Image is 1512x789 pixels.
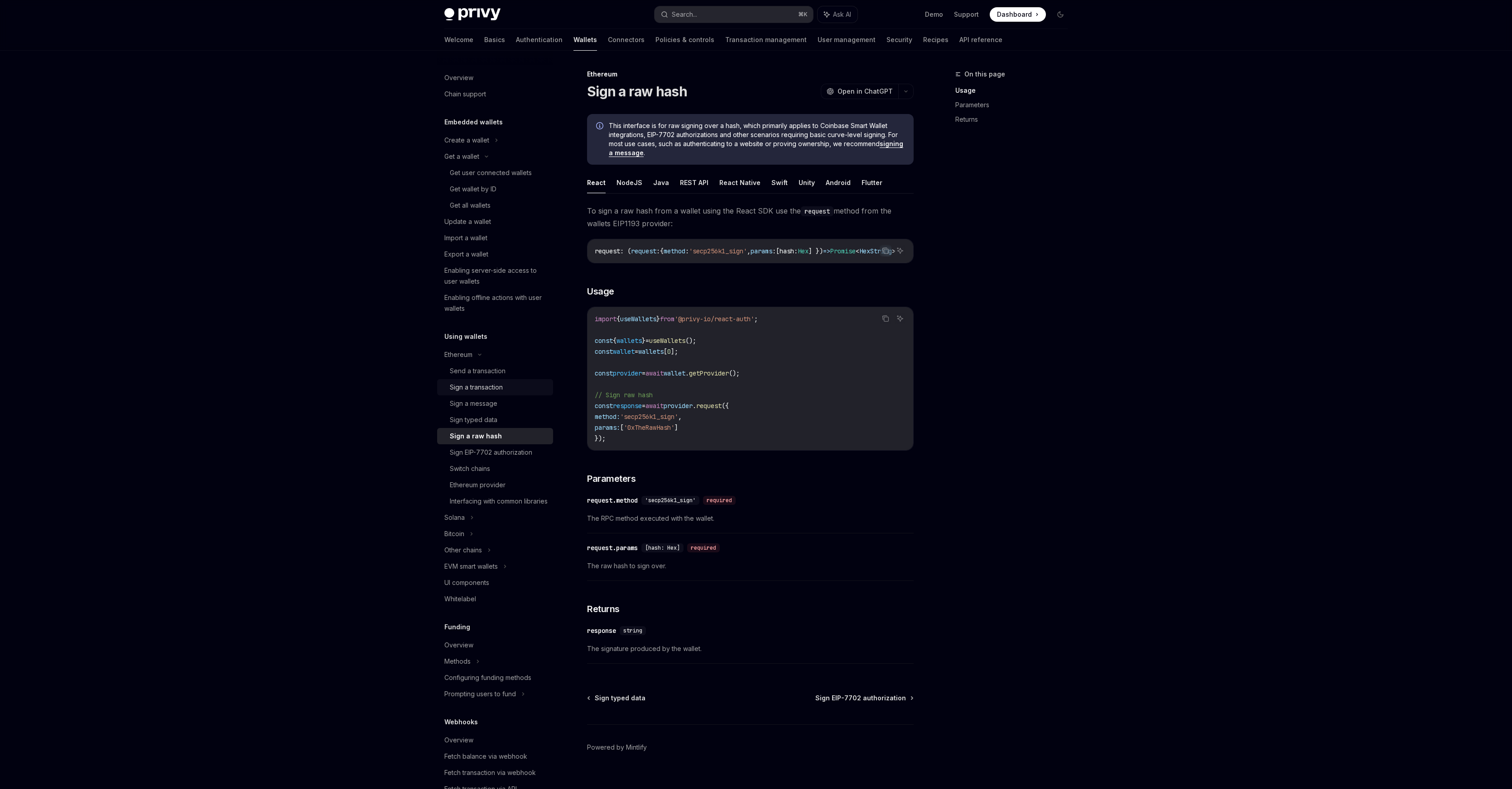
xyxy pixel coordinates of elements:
[959,29,1002,51] a: API reference
[667,347,671,356] span: 0
[672,9,697,20] div: Search...
[595,347,613,356] span: const
[450,447,532,458] div: Sign EIP-7702 authorization
[595,369,613,377] span: const
[437,363,553,379] a: Send a transaction
[656,315,660,323] span: }
[664,369,685,377] span: wallet
[656,247,660,255] span: :
[821,84,898,99] button: Open in ChatGPT
[437,748,553,765] a: Fetch balance via webhook
[664,347,667,356] span: [
[444,151,479,162] div: Get a wallet
[798,11,808,18] span: ⌘ K
[595,315,616,323] span: import
[437,591,553,607] a: Whitelabel
[638,347,664,356] span: wallets
[685,337,696,345] span: ();
[587,626,616,635] div: response
[437,444,553,461] a: Sign EIP-7702 authorization
[623,627,642,634] span: string
[620,423,624,432] span: [
[437,765,553,781] a: Fetch transaction via webhook
[437,477,553,493] a: Ethereum provider
[587,496,638,505] div: request.method
[620,315,656,323] span: useWallets
[620,247,631,255] span: : (
[444,72,473,83] div: Overview
[444,249,488,260] div: Export a wallet
[645,402,664,410] span: await
[484,29,505,51] a: Basics
[703,496,736,505] div: required
[642,402,645,410] span: =
[892,247,896,255] span: >
[990,7,1046,22] a: Dashboard
[444,349,472,360] div: Ethereum
[437,262,553,290] a: Enabling server-side access to user wallets
[609,121,905,157] span: This interface is for raw signing over a hash, which primarily applies to Coinbase Smart Wallet i...
[450,496,548,507] div: Interfacing with common libraries
[624,423,674,432] span: '0xTheRawHash'
[587,472,636,485] span: Parameters
[754,315,758,323] span: ;
[437,379,553,395] a: Sign a transaction
[613,337,616,345] span: {
[620,413,678,421] span: 'secp256k1_sign'
[693,402,696,410] span: .
[444,331,487,342] h5: Using wallets
[955,98,1075,112] a: Parameters
[616,315,620,323] span: {
[437,214,553,230] a: Update a wallet
[595,423,620,432] span: params:
[719,172,761,193] button: React Native
[964,69,1005,80] span: On this page
[444,577,489,588] div: UI components
[818,6,857,23] button: Ask AI
[809,247,823,255] span: ] })
[722,402,729,410] span: ({
[437,86,553,102] a: Chain support
[680,172,708,193] button: REST API
[450,480,506,490] div: Ethereum provider
[664,402,693,410] span: provider
[516,29,563,51] a: Authentication
[437,395,553,412] a: Sign a message
[818,29,876,51] a: User management
[444,29,473,51] a: Welcome
[642,369,645,377] span: =
[923,29,949,51] a: Recipes
[587,70,914,79] div: Ethereum
[653,172,669,193] button: Java
[450,167,532,178] div: Get user connected wallets
[894,245,906,257] button: Ask AI
[444,735,473,746] div: Overview
[573,29,597,51] a: Wallets
[771,172,788,193] button: Swift
[674,315,754,323] span: '@privy-io/react-auth'
[815,694,906,703] span: Sign EIP-7702 authorization
[747,247,751,255] span: ,
[450,366,506,376] div: Send a transaction
[587,561,914,571] span: The raw hash to sign over.
[725,29,807,51] a: Transaction management
[655,6,813,23] button: Search...⌘K
[437,461,553,477] a: Switch chains
[444,89,486,100] div: Chain support
[613,369,642,377] span: provider
[826,172,851,193] button: Android
[616,172,642,193] button: NodeJS
[696,402,722,410] span: request
[645,544,680,551] span: [hash: Hex]
[587,543,638,552] div: request.params
[955,83,1075,98] a: Usage
[444,622,470,632] h5: Funding
[444,117,503,128] h5: Embedded wallets
[444,656,471,667] div: Methods
[444,528,464,539] div: Bitcoin
[444,292,548,314] div: Enabling offline actions with user wallets
[801,206,833,216] code: request
[687,543,720,552] div: required
[444,265,548,287] div: Enabling server-side access to user wallets
[437,70,553,86] a: Overview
